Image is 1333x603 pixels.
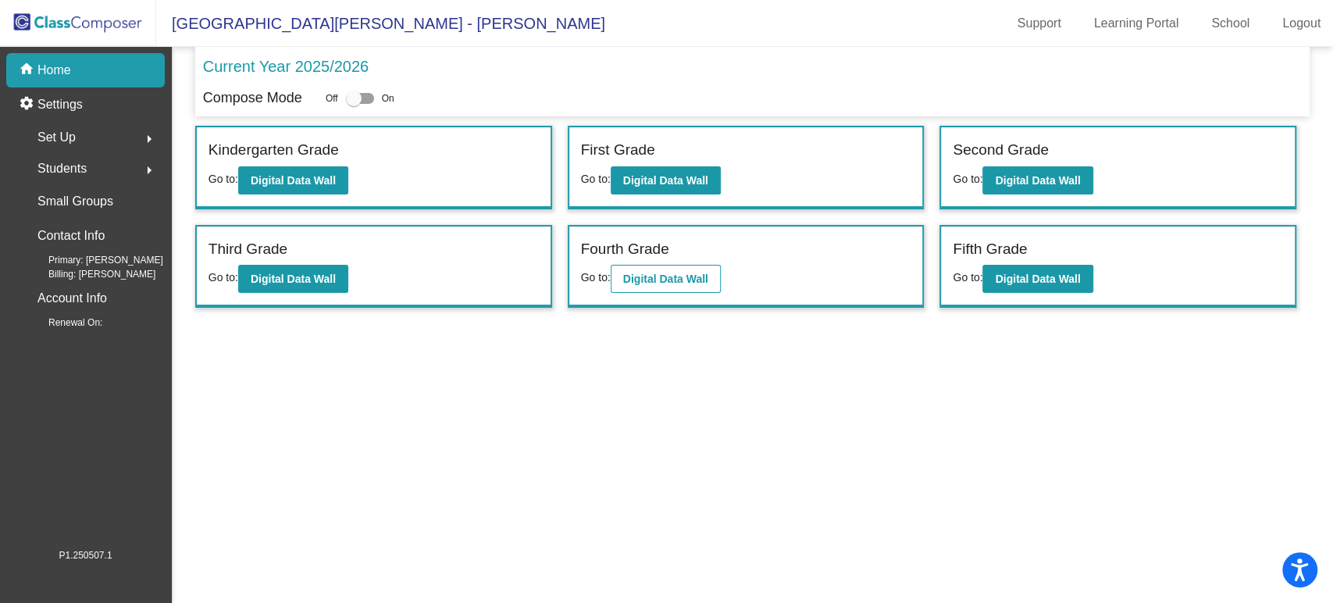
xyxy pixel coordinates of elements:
[209,139,339,162] label: Kindergarten Grade
[581,139,655,162] label: First Grade
[623,273,708,285] b: Digital Data Wall
[1005,11,1074,36] a: Support
[238,166,348,194] button: Digital Data Wall
[209,173,238,185] span: Go to:
[982,166,1092,194] button: Digital Data Wall
[37,61,71,80] p: Home
[1270,11,1333,36] a: Logout
[382,91,394,105] span: On
[19,61,37,80] mat-icon: home
[23,316,102,330] span: Renewal On:
[23,267,155,281] span: Billing: [PERSON_NAME]
[209,271,238,284] span: Go to:
[1082,11,1192,36] a: Learning Portal
[581,173,611,185] span: Go to:
[140,161,159,180] mat-icon: arrow_right
[611,265,721,293] button: Digital Data Wall
[203,55,369,78] p: Current Year 2025/2026
[37,158,87,180] span: Students
[982,265,1092,293] button: Digital Data Wall
[238,265,348,293] button: Digital Data Wall
[251,273,336,285] b: Digital Data Wall
[953,173,982,185] span: Go to:
[953,271,982,284] span: Go to:
[19,95,37,114] mat-icon: settings
[37,95,83,114] p: Settings
[581,238,669,261] label: Fourth Grade
[326,91,338,105] span: Off
[140,130,159,148] mat-icon: arrow_right
[37,225,105,247] p: Contact Info
[251,174,336,187] b: Digital Data Wall
[37,287,107,309] p: Account Info
[623,174,708,187] b: Digital Data Wall
[203,87,302,109] p: Compose Mode
[953,238,1027,261] label: Fifth Grade
[23,253,163,267] span: Primary: [PERSON_NAME]
[581,271,611,284] span: Go to:
[1199,11,1262,36] a: School
[156,11,605,36] span: [GEOGRAPHIC_DATA][PERSON_NAME] - [PERSON_NAME]
[209,238,287,261] label: Third Grade
[953,139,1049,162] label: Second Grade
[37,191,113,212] p: Small Groups
[611,166,721,194] button: Digital Data Wall
[995,174,1080,187] b: Digital Data Wall
[995,273,1080,285] b: Digital Data Wall
[37,127,76,148] span: Set Up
